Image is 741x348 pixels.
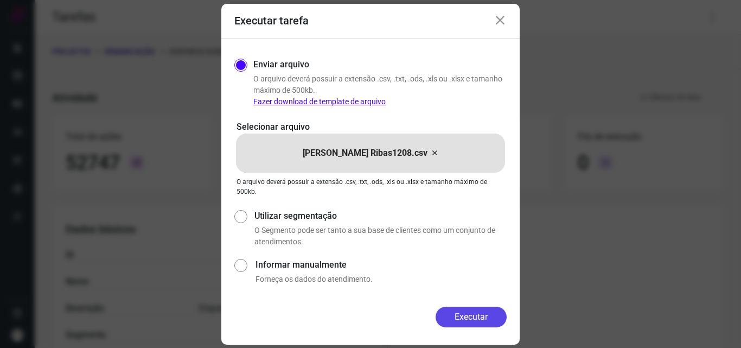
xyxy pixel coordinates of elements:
a: Fazer download de template de arquivo [253,97,386,106]
label: Utilizar segmentação [254,210,507,223]
p: Forneça os dados do atendimento. [255,274,507,285]
p: O arquivo deverá possuir a extensão .csv, .txt, .ods, .xls ou .xlsx e tamanho máximo de 500kb. [253,73,507,107]
p: [PERSON_NAME] Ribas1208.csv [303,147,427,160]
label: Informar manualmente [255,258,507,271]
p: Selecionar arquivo [237,121,504,134]
h3: Executar tarefa [234,14,309,27]
p: O arquivo deverá possuir a extensão .csv, .txt, .ods, .xls ou .xlsx e tamanho máximo de 500kb. [237,177,504,197]
button: Executar [436,307,507,327]
p: O Segmento pode ser tanto a sua base de clientes como um conjunto de atendimentos. [254,225,507,248]
label: Enviar arquivo [253,58,309,71]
